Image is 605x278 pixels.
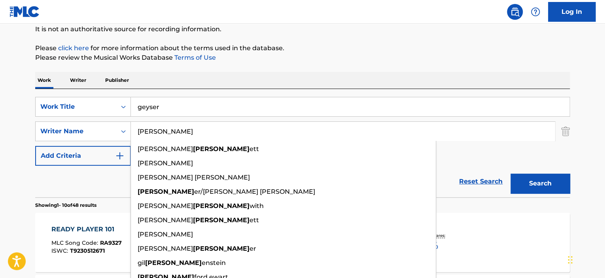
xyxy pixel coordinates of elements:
p: Please for more information about the terms used in the database. [35,43,570,53]
strong: [PERSON_NAME] [193,245,250,252]
p: Writer [68,72,89,89]
strong: [PERSON_NAME] [193,202,250,210]
span: T9230512671 [70,247,105,254]
a: Terms of Use [173,54,216,61]
form: Search Form [35,97,570,197]
img: help [531,7,540,17]
img: search [510,7,520,17]
strong: [PERSON_NAME] [145,259,202,267]
span: [PERSON_NAME] [138,231,193,238]
span: [PERSON_NAME] [138,202,193,210]
strong: [PERSON_NAME] [193,216,250,224]
span: [PERSON_NAME] [PERSON_NAME] [138,174,250,181]
span: [PERSON_NAME] [138,159,193,167]
a: Public Search [507,4,523,20]
span: [PERSON_NAME] [138,145,193,153]
p: Please review the Musical Works Database [35,53,570,62]
strong: [PERSON_NAME] [138,188,194,195]
a: Reset Search [455,173,507,190]
button: Add Criteria [35,146,131,166]
span: ett [250,216,259,224]
span: er/[PERSON_NAME] [PERSON_NAME] [194,188,315,195]
iframe: Chat Widget [565,240,605,278]
div: Work Title [40,102,112,112]
div: Drag [568,248,573,272]
span: MLC Song Code : [51,239,100,246]
span: ett [250,145,259,153]
p: Publisher [103,72,131,89]
strong: [PERSON_NAME] [193,145,250,153]
span: er [250,245,256,252]
button: Search [510,174,570,193]
div: Help [527,4,543,20]
span: [PERSON_NAME] [138,216,193,224]
span: RA9327 [100,239,122,246]
div: Writer Name [40,127,112,136]
span: gil [138,259,145,267]
a: Log In [548,2,596,22]
p: It is not an authoritative source for recording information. [35,25,570,34]
img: 9d2ae6d4665cec9f34b9.svg [115,151,125,161]
div: READY PLAYER 101 [51,225,122,234]
span: with [250,202,264,210]
p: Showing 1 - 10 of 48 results [35,202,96,209]
p: Work [35,72,53,89]
span: ISWC : [51,247,70,254]
img: MLC Logo [9,6,40,17]
a: READY PLAYER 101MLC Song Code:RA9327ISWC:T9230512671Writers (1)[PERSON_NAME]Recording Artists (0)... [35,213,570,272]
span: [PERSON_NAME] [138,245,193,252]
img: Delete Criterion [561,121,570,141]
a: click here [58,44,89,52]
span: enstein [202,259,226,267]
